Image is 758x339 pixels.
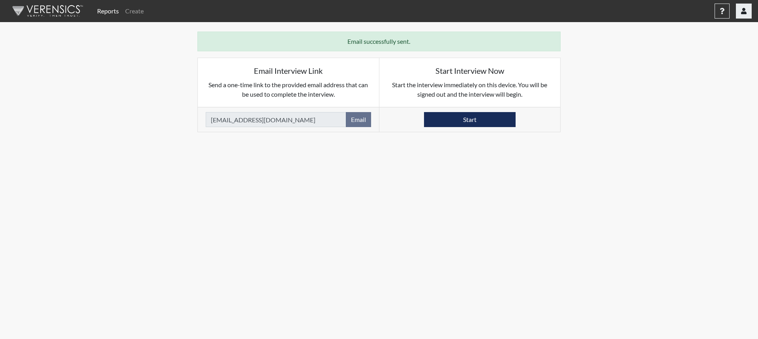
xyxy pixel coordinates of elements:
[387,66,553,75] h5: Start Interview Now
[206,37,552,46] p: Email successfully sent.
[206,66,371,75] h5: Email Interview Link
[424,112,516,127] button: Start
[94,3,122,19] a: Reports
[387,80,553,99] p: Start the interview immediately on this device. You will be signed out and the interview will begin.
[206,112,346,127] input: Email Address
[122,3,147,19] a: Create
[346,112,371,127] button: Email
[206,80,371,99] p: Send a one-time link to the provided email address that can be used to complete the interview.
